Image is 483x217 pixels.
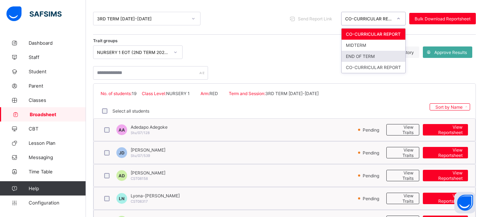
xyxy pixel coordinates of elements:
[29,54,86,60] span: Staff
[362,150,381,156] span: Pending
[166,91,190,96] span: NURSERY 1
[29,83,86,89] span: Parent
[392,193,414,204] span: View Traits
[342,51,405,62] div: END OF TERM
[29,154,86,160] span: Messaging
[97,50,169,55] div: NURSERY 1 EOT (2ND TERM 2024-25)
[435,104,463,110] span: Sort by Name
[131,193,180,198] span: Lyona-[PERSON_NAME]
[142,91,166,96] span: Class Level:
[29,140,86,146] span: Lesson Plan
[119,173,125,178] span: AD
[93,38,117,43] span: Trait groups
[265,91,319,96] span: 3RD TERM [DATE]-[DATE]
[392,147,414,158] span: View Traits
[342,40,405,51] div: MIDTERM
[131,147,165,153] span: [PERSON_NAME]
[342,29,405,40] div: CO-CURRICULAR REPORT
[132,91,136,96] span: 19
[362,196,381,201] span: Pending
[428,124,463,135] span: View Reportsheet
[345,16,392,21] div: CO-CURRICULAR REPORT
[428,170,463,181] span: View Reportsheet
[101,91,132,96] span: No. of students:
[434,50,467,55] span: Approve Results
[454,192,476,213] button: Open asap
[119,150,125,156] span: JD
[119,196,125,201] span: LN
[131,130,150,135] span: Stu/07/128
[29,200,86,206] span: Configuration
[29,126,86,132] span: CBT
[342,62,405,73] div: CO-CURRICULAR REPORT
[131,199,148,203] span: CST08317
[131,124,168,130] span: Adedapo Adegoke
[209,91,218,96] span: RED
[362,173,381,178] span: Pending
[131,170,165,176] span: [PERSON_NAME]
[29,69,86,74] span: Student
[415,16,470,21] span: Bulk Download Reportsheet
[29,40,86,46] span: Dashboard
[30,112,86,117] span: Broadsheet
[119,127,125,133] span: AA
[112,108,149,114] label: Select all students
[362,127,381,133] span: Pending
[6,6,62,21] img: safsims
[298,16,332,21] span: Send Report Link
[97,16,187,21] div: 3RD TERM [DATE]-[DATE]
[201,91,209,96] span: Arm:
[229,91,265,96] span: Term and Session:
[428,193,463,204] span: View Reportsheet
[428,147,463,158] span: View Reportsheet
[131,176,148,181] span: CST08158
[29,169,86,174] span: Time Table
[392,170,414,181] span: View Traits
[392,124,414,135] span: View Traits
[29,97,86,103] span: Classes
[29,186,86,191] span: Help
[131,153,150,158] span: Stu/07/539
